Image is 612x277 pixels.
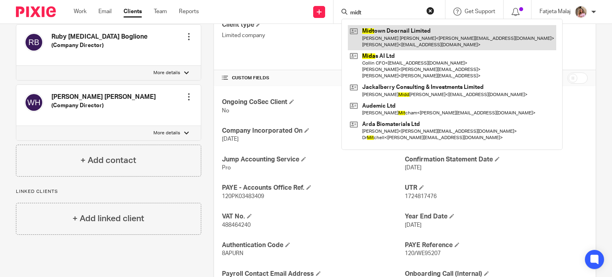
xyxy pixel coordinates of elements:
p: Limited company [222,31,405,39]
span: Get Support [465,9,495,14]
h4: PAYE Reference [405,241,588,249]
a: Team [154,8,167,16]
img: svg%3E [24,93,43,112]
img: Pixie [16,6,56,17]
h4: VAT No. [222,212,405,221]
h4: + Add linked client [73,212,144,225]
h4: + Add contact [80,154,136,167]
h4: UTR [405,184,588,192]
a: Reports [179,8,199,16]
h4: Ruby [MEDICAL_DATA] Boglione [51,33,147,41]
span: 120PK03483409 [222,194,264,199]
h4: Company Incorporated On [222,127,405,135]
span: [DATE] [222,136,239,142]
span: [DATE] [405,222,422,228]
h4: PAYE - Accounts Office Ref. [222,184,405,192]
span: 1724817476 [405,194,437,199]
h4: Confirmation Statement Date [405,155,588,164]
a: Clients [124,8,142,16]
span: 120/WE95207 [405,251,441,256]
img: svg%3E [24,33,43,52]
h4: Ongoing CoSec Client [222,98,405,106]
span: Pro [222,165,231,171]
img: MicrosoftTeams-image%20(5).png [575,6,587,18]
input: Search [349,10,421,17]
a: Email [98,8,112,16]
p: More details [153,70,180,76]
p: More details [153,130,180,136]
h4: [PERSON_NAME] [PERSON_NAME] [51,93,156,101]
p: Linked clients [16,189,201,195]
h4: CUSTOM FIELDS [222,75,405,81]
span: [DATE] [405,165,422,171]
h4: Authentication Code [222,241,405,249]
span: 8APURN [222,251,243,256]
button: Clear [426,7,434,15]
h4: Year End Date [405,212,588,221]
span: 488464240 [222,222,251,228]
span: No [222,108,229,114]
h4: Jump Accounting Service [222,155,405,164]
p: Fatjeta Malaj [539,8,571,16]
a: Work [74,8,86,16]
h4: Client type [222,21,405,29]
h5: (Company Director) [51,41,147,49]
h5: (Company Director) [51,102,156,110]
